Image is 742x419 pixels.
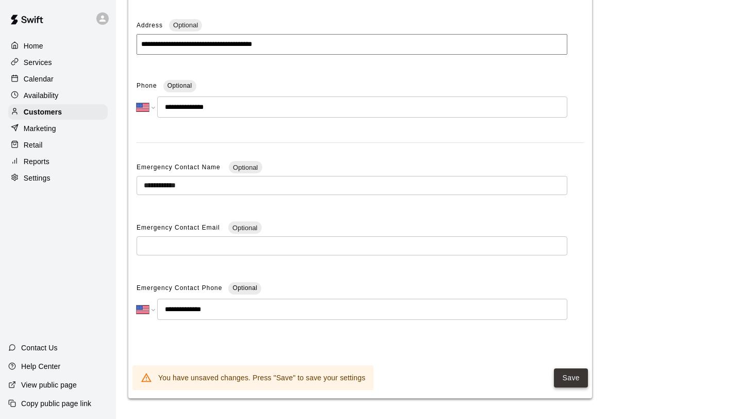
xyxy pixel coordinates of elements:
p: Availability [24,90,59,101]
span: Optional [232,284,257,292]
p: Home [24,41,43,51]
a: Services [8,55,108,70]
span: Optional [229,164,262,171]
p: Settings [24,173,50,183]
a: Calendar [8,71,108,87]
span: Optional [228,224,261,232]
div: You have unsaved changes. Press "Save" to save your settings [158,368,365,387]
p: Contact Us [21,343,58,353]
span: Address [137,22,163,29]
p: Retail [24,140,43,150]
p: Help Center [21,361,60,372]
a: Home [8,38,108,54]
span: Emergency Contact Name [137,164,223,171]
p: Calendar [24,74,54,84]
a: Customers [8,104,108,120]
span: Optional [169,21,202,29]
span: Emergency Contact Email [137,224,222,231]
a: Marketing [8,121,108,136]
button: Save [554,368,588,388]
p: Marketing [24,123,56,134]
span: Optional [167,82,192,89]
p: Copy public page link [21,398,91,409]
p: Services [24,57,52,68]
a: Availability [8,88,108,103]
span: Emergency Contact Phone [137,280,222,297]
p: Reports [24,156,49,167]
span: Phone [137,78,157,94]
p: View public page [21,380,77,390]
a: Settings [8,170,108,186]
a: Retail [8,137,108,153]
p: Customers [24,107,62,117]
a: Reports [8,154,108,169]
